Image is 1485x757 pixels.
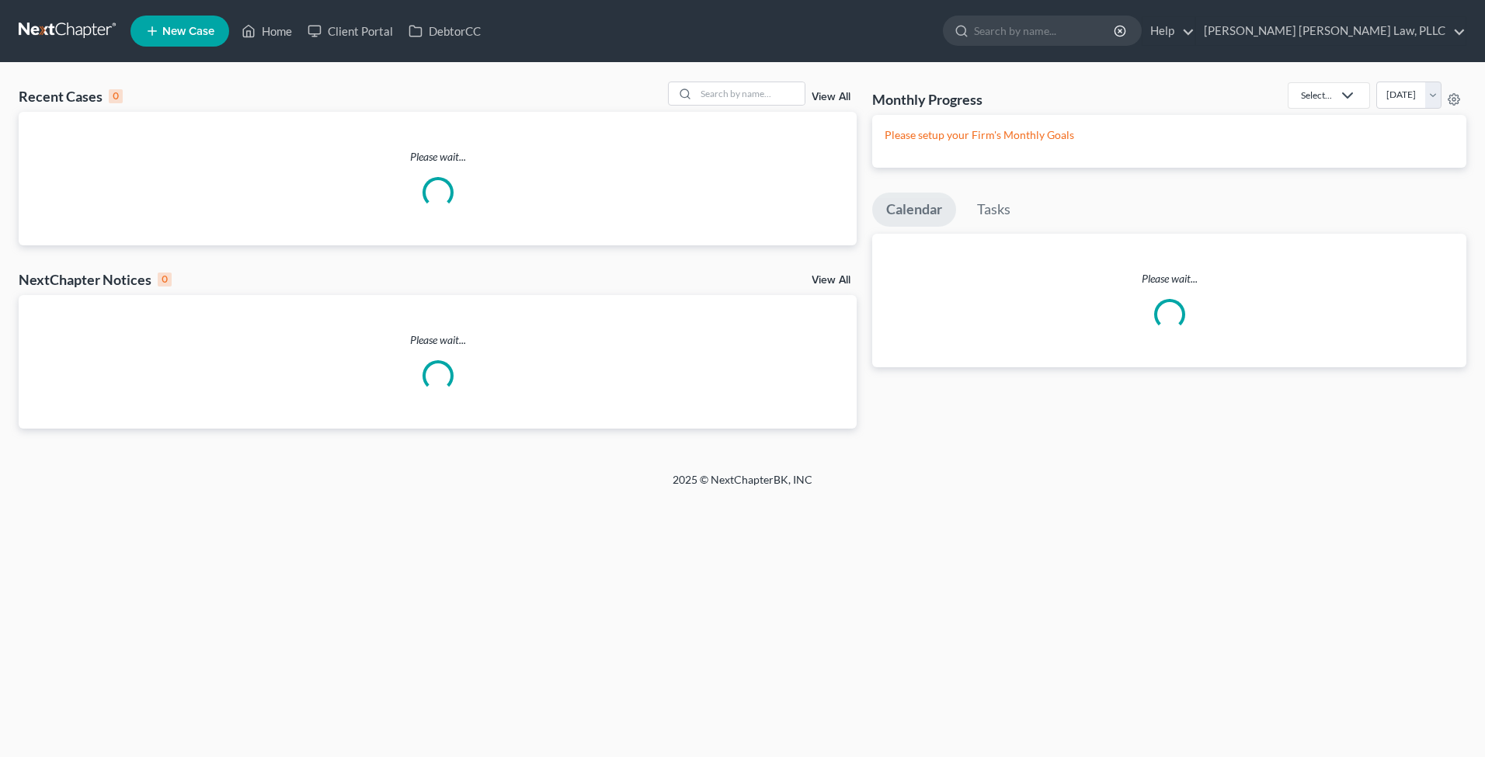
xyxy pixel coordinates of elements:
a: [PERSON_NAME] [PERSON_NAME] Law, PLLC [1196,17,1466,45]
p: Please wait... [872,271,1466,286]
input: Search by name... [974,16,1116,45]
div: 2025 © NextChapterBK, INC [300,472,1185,500]
a: Help [1142,17,1195,45]
p: Please wait... [19,149,857,165]
a: DebtorCC [401,17,489,45]
div: 0 [158,273,172,286]
a: Calendar [872,193,956,227]
a: View All [812,275,850,286]
div: NextChapter Notices [19,270,172,289]
h3: Monthly Progress [872,90,982,109]
div: 0 [109,89,123,103]
a: Client Portal [300,17,401,45]
p: Please wait... [19,332,857,348]
a: View All [812,92,850,102]
a: Tasks [963,193,1024,227]
input: Search by name... [696,82,805,105]
span: New Case [162,26,214,37]
a: Home [234,17,300,45]
div: Recent Cases [19,87,123,106]
p: Please setup your Firm's Monthly Goals [885,127,1454,143]
div: Select... [1301,89,1332,102]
